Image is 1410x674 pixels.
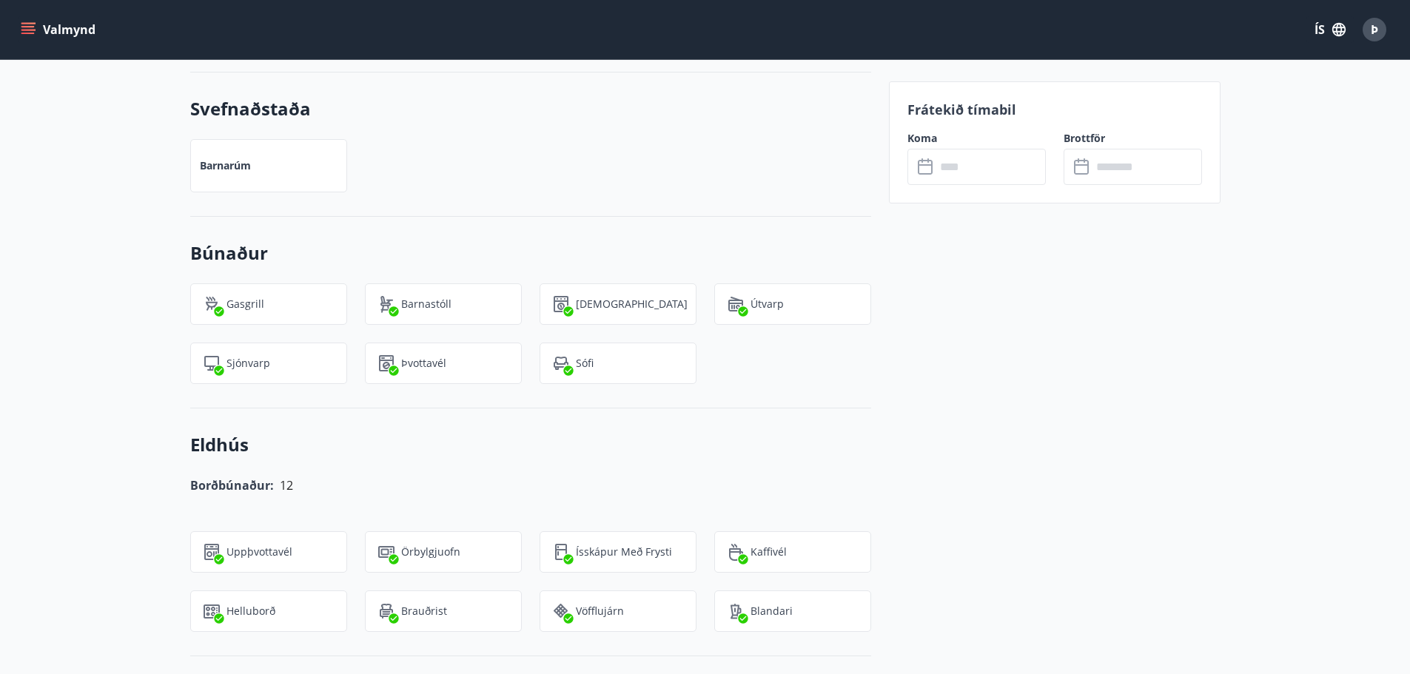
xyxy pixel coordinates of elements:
[576,356,594,371] p: Sófi
[552,602,570,620] img: I6yc7n08mHczeLw8NTcFixl2JUhVGZy2Gh8TEZ9K.svg
[200,158,251,173] p: Barnarúm
[401,297,451,311] p: Barnastóll
[18,16,101,43] button: menu
[190,432,871,457] h3: Eldhús
[1357,12,1392,47] button: Þ
[576,604,624,619] p: Vöfflujárn
[907,131,1046,146] label: Koma
[226,356,270,371] p: Sjónvarp
[377,602,395,620] img: eXskhI6PfzAYYayp6aE5zL2Gyf34kDYkAHzo7Blm.svg
[1306,16,1354,43] button: ÍS
[907,100,1202,119] p: Frátekið tímabil
[280,475,293,496] h6: 12
[226,545,292,559] p: Uppþvottavél
[576,297,688,311] p: [DEMOGRAPHIC_DATA]
[751,604,793,619] p: Blandari
[377,354,395,372] img: Dl16BY4EX9PAW649lg1C3oBuIaAsR6QVDQBO2cTm.svg
[751,545,787,559] p: Kaffivél
[552,543,570,561] img: CeBo16TNt2DMwKWDoQVkwc0rPfUARCXLnVWH1QgS.svg
[401,356,446,371] p: Þvottavél
[1371,21,1378,38] span: Þ
[203,354,221,372] img: mAminyBEY3mRTAfayxHTq5gfGd6GwGu9CEpuJRvg.svg
[226,604,275,619] p: Helluborð
[552,295,570,313] img: hddCLTAnxqFUMr1fxmbGG8zWilo2syolR0f9UjPn.svg
[401,604,447,619] p: Brauðrist
[576,545,672,559] p: Ísskápur með frysti
[377,543,395,561] img: WhzojLTXTmGNzu0iQ37bh4OB8HAJRP8FBs0dzKJK.svg
[190,240,871,266] h3: Búnaður
[377,295,395,313] img: ro1VYixuww4Qdd7lsw8J65QhOwJZ1j2DOUyXo3Mt.svg
[751,297,784,311] p: Útvarp
[727,602,745,620] img: NBqKxiVlHX1DkyJj0BYdr58VqCK6V7O2T99h1KU1.svg
[226,297,264,311] p: Gasgrill
[1064,131,1202,146] label: Brottför
[203,543,221,561] img: 7hj2GulIrg6h11dFIpsIzg8Ak2vZaScVwTihwv8g.svg
[552,354,570,372] img: pUbwa0Tr9PZZ78BdsD4inrLmwWm7eGTtsX9mJKRZ.svg
[727,543,745,561] img: YAuCf2RVBoxcWDOxEIXE9JF7kzGP1ekdDd7KNrAY.svg
[401,545,460,559] p: Örbylgjuofn
[190,477,274,493] span: Borðbúnaður:
[203,295,221,313] img: ZXjrS3QKesehq6nQAPjaRuRTI364z8ohTALB4wBr.svg
[190,96,871,121] h3: Svefnaðstaða
[727,295,745,313] img: HjsXMP79zaSHlY54vW4Et0sdqheuFiP1RYfGwuXf.svg
[203,602,221,620] img: 9R1hYb2mT2cBJz2TGv4EKaumi4SmHMVDNXcQ7C8P.svg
